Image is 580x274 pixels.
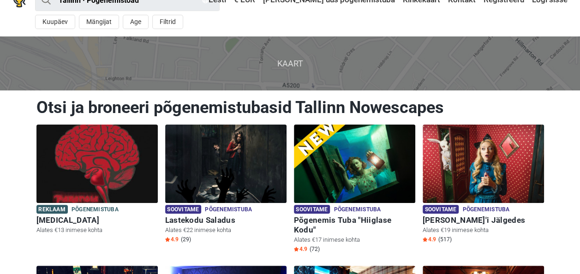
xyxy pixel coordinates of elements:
span: Põgenemistuba [334,205,381,215]
button: Age [123,15,149,29]
img: Paranoia [36,125,158,203]
span: Soovitame [423,205,459,214]
img: Star [165,237,170,242]
img: Lastekodu Saladus [165,125,287,203]
button: Kuupäev [35,15,75,29]
p: Alates €17 inimese kohta [294,236,415,244]
a: Alice'i Jälgedes Soovitame Põgenemistuba [PERSON_NAME]'i Jälgedes Alates €19 inimese kohta Star4.... [423,125,544,245]
span: Põgenemistuba [72,205,119,215]
a: Lastekodu Saladus Soovitame Põgenemistuba Lastekodu Saladus Alates €22 inimese kohta Star4.9 (29) [165,125,287,245]
p: Alates €19 inimese kohta [423,226,544,234]
span: Soovitame [165,205,202,214]
img: Põgenemis Tuba "Hiiglase Kodu" [294,125,415,203]
span: Reklaam [36,205,68,214]
h6: Lastekodu Saladus [165,215,287,225]
span: 4.9 [423,236,436,243]
h6: [PERSON_NAME]'i Jälgedes [423,215,544,225]
span: Soovitame [294,205,330,214]
img: Star [294,247,299,251]
a: Paranoia Reklaam Põgenemistuba [MEDICAL_DATA] Alates €13 inimese kohta [36,125,158,236]
span: 4.9 [294,245,307,253]
h1: Otsi ja broneeri põgenemistubasid Tallinn Nowescapes [36,97,544,118]
a: Põgenemis Tuba "Hiiglase Kodu" Soovitame Põgenemistuba Põgenemis Tuba "Hiiglase Kodu" Alates €17 ... [294,125,415,255]
span: (517) [438,236,452,243]
span: 4.9 [165,236,179,243]
span: (72) [310,245,320,253]
img: Alice'i Jälgedes [423,125,544,203]
p: Alates €22 inimese kohta [165,226,287,234]
h6: [MEDICAL_DATA] [36,215,158,225]
h6: Põgenemis Tuba "Hiiglase Kodu" [294,215,415,235]
button: Mängijat [79,15,119,29]
p: Alates €13 inimese kohta [36,226,158,234]
span: (29) [181,236,191,243]
span: Põgenemistuba [205,205,252,215]
img: Star [423,237,427,242]
button: Filtrid [152,15,183,29]
span: Põgenemistuba [462,205,509,215]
